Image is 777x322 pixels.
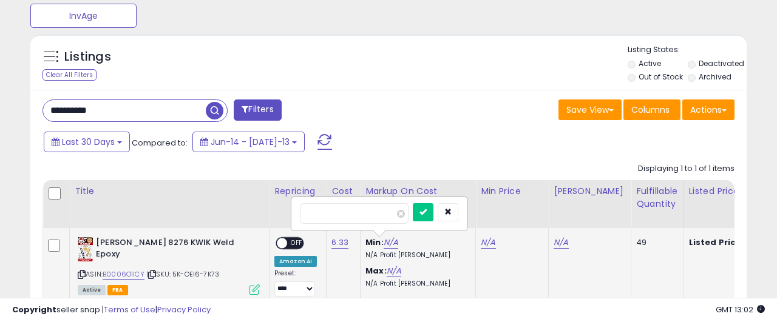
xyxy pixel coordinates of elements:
[365,280,466,288] p: N/A Profit [PERSON_NAME]
[639,72,683,82] label: Out of Stock
[287,238,307,249] span: OFF
[628,44,747,56] p: Listing States:
[211,136,290,148] span: Jun-14 - [DATE]-13
[699,72,731,82] label: Archived
[623,99,680,120] button: Columns
[554,236,568,249] a: N/A
[12,304,211,316] div: seller snap | |
[365,265,387,277] b: Max:
[132,137,188,149] span: Compared to:
[716,304,765,315] span: 2025-08-13 13:02 GMT
[481,185,543,198] div: Min Price
[365,236,384,248] b: Min:
[638,163,735,175] div: Displaying 1 to 1 of 1 items
[554,185,626,198] div: [PERSON_NAME]
[103,269,144,280] a: B0006O1ICY
[75,185,264,198] div: Title
[107,285,128,295] span: FBA
[44,132,130,152] button: Last 30 Days
[12,304,56,315] strong: Copyright
[331,185,355,198] div: Cost
[30,4,137,28] button: InvAge
[636,237,674,248] div: 49
[689,236,744,248] b: Listed Price:
[234,99,281,121] button: Filters
[331,236,348,249] a: 6.33
[636,185,678,210] div: Fulfillable Quantity
[146,269,219,279] span: | SKU: 5K-OEI6-7K73
[274,256,317,267] div: Amazon AI
[384,236,398,249] a: N/A
[631,104,670,116] span: Columns
[96,237,243,263] b: [PERSON_NAME] 8276 KWIK Weld Epoxy
[274,269,317,297] div: Preset:
[365,251,466,260] p: N/A Profit [PERSON_NAME]
[192,132,305,152] button: Jun-14 - [DATE]-13
[361,180,476,228] th: The percentage added to the cost of goods (COGS) that forms the calculator for Min & Max prices.
[274,185,321,198] div: Repricing
[104,304,155,315] a: Terms of Use
[42,69,97,81] div: Clear All Filters
[481,236,495,249] a: N/A
[365,185,470,198] div: Markup on Cost
[558,99,622,120] button: Save View
[62,136,115,148] span: Last 30 Days
[699,58,744,69] label: Deactivated
[157,304,211,315] a: Privacy Policy
[682,99,735,120] button: Actions
[639,58,661,69] label: Active
[78,237,93,261] img: 51riA9AaNPL._SL40_.jpg
[78,285,106,295] span: All listings currently available for purchase on Amazon
[64,49,111,65] h5: Listings
[78,237,260,293] div: ASIN:
[387,265,401,277] a: N/A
